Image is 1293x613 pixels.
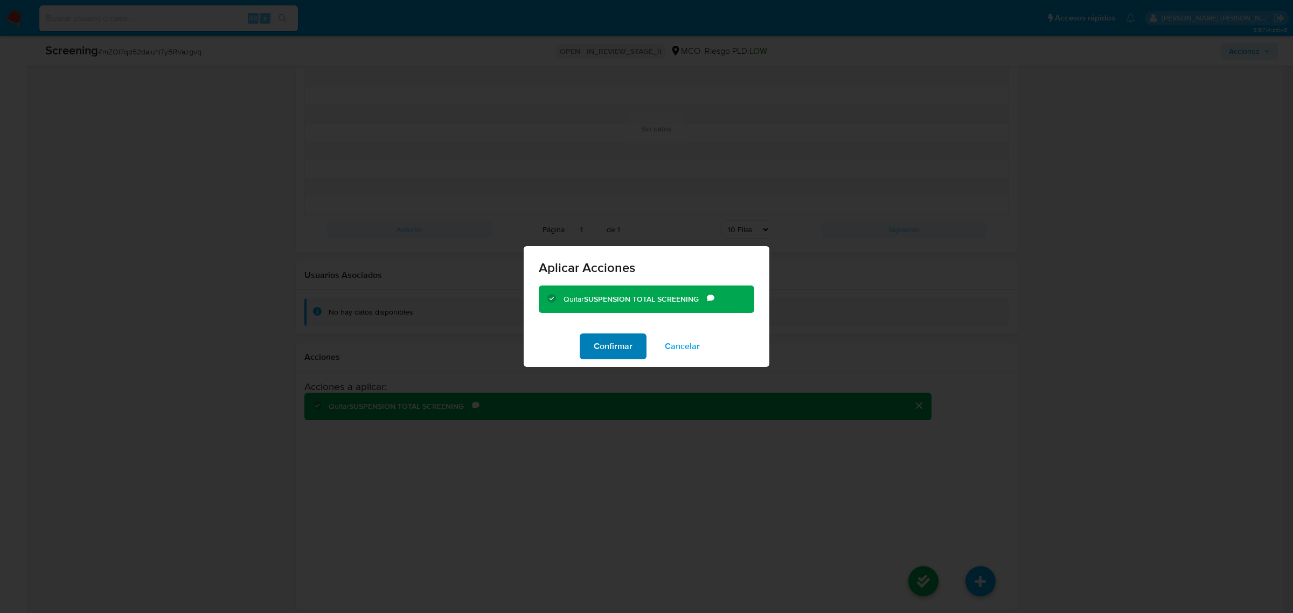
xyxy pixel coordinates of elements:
[580,333,646,359] button: Confirmar
[665,335,700,358] span: Cancelar
[584,294,699,304] b: SUSPENSION TOTAL SCREENING
[564,294,707,305] div: Quitar
[651,333,714,359] button: Cancelar
[539,261,754,274] span: Aplicar Acciones
[594,335,632,358] span: Confirmar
